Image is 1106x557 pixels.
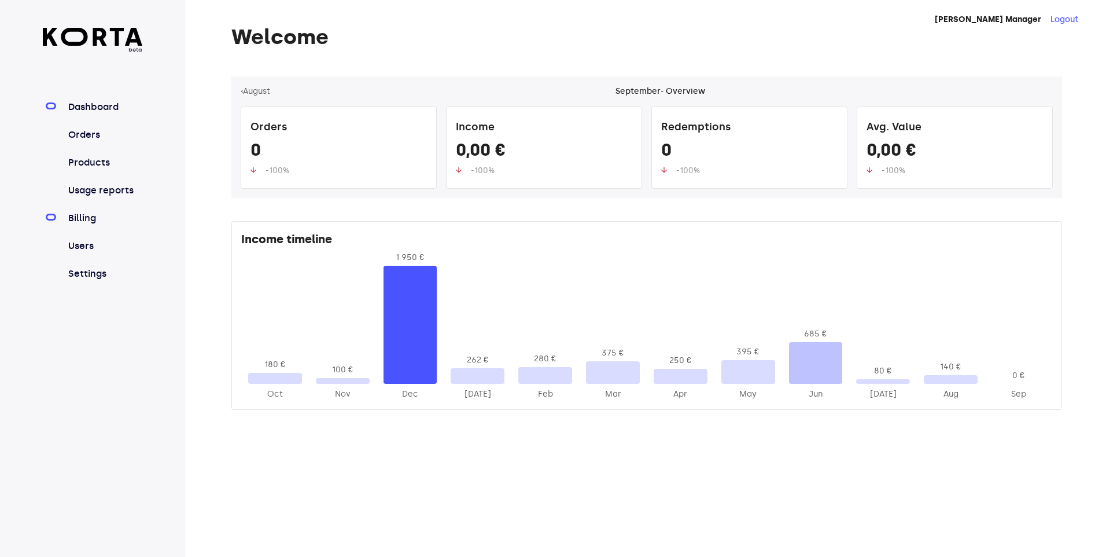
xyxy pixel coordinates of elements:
[66,211,143,225] a: Billing
[661,140,838,165] div: 0
[789,389,843,400] div: 2025-Jun
[661,167,667,173] img: up
[266,166,289,175] span: -100%
[991,370,1045,382] div: 0 €
[316,389,370,400] div: 2024-Nov
[248,359,302,371] div: 180 €
[248,389,302,400] div: 2024-Oct
[661,116,838,140] div: Redemptions
[66,128,143,142] a: Orders
[456,167,462,173] img: up
[250,140,427,165] div: 0
[250,167,256,173] img: up
[924,361,978,373] div: 140 €
[586,389,640,400] div: 2025-Mar
[66,267,143,281] a: Settings
[66,156,143,170] a: Products
[43,28,143,54] a: beta
[250,116,427,140] div: Orders
[456,116,632,140] div: Income
[231,25,1062,49] h1: Welcome
[935,14,1041,24] strong: [PERSON_NAME] Manager
[882,166,905,175] span: -100%
[676,166,700,175] span: -100%
[856,389,910,400] div: 2025-Jul
[867,167,872,173] img: up
[518,353,572,365] div: 280 €
[654,389,707,400] div: 2025-Apr
[856,365,910,377] div: 80 €
[471,166,495,175] span: -100%
[1050,14,1078,25] button: Logout
[721,346,775,358] div: 395 €
[924,389,978,400] div: 2025-Aug
[586,347,640,359] div: 375 €
[241,86,270,97] button: ‹August
[615,86,705,97] div: September - Overview
[456,140,632,165] div: 0,00 €
[66,184,143,197] a: Usage reports
[451,389,504,400] div: 2025-Jan
[991,389,1045,400] div: 2025-Sep
[867,116,1043,140] div: Avg. Value
[66,239,143,253] a: Users
[66,100,143,114] a: Dashboard
[721,389,775,400] div: 2025-May
[789,328,843,340] div: 685 €
[43,28,143,46] img: Korta
[316,364,370,376] div: 100 €
[518,389,572,400] div: 2025-Feb
[384,389,437,400] div: 2024-Dec
[43,46,143,54] span: beta
[654,355,707,367] div: 250 €
[451,354,504,366] div: 262 €
[241,231,1052,252] div: Income timeline
[384,252,437,263] div: 1 950 €
[867,140,1043,165] div: 0,00 €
